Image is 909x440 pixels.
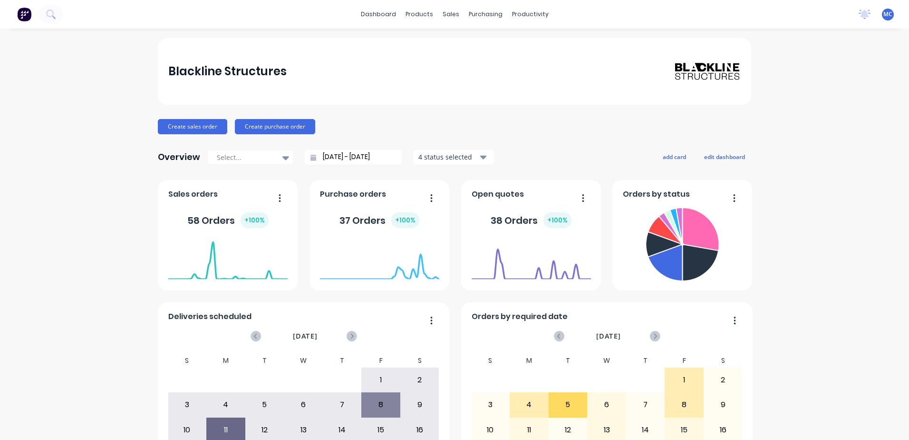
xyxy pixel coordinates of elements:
[168,354,207,368] div: S
[323,393,361,417] div: 7
[627,393,665,417] div: 7
[704,393,742,417] div: 9
[356,7,401,21] a: dashboard
[665,354,704,368] div: F
[596,331,621,341] span: [DATE]
[207,393,245,417] div: 4
[491,212,571,228] div: 38 Orders
[588,393,626,417] div: 6
[400,354,439,368] div: S
[158,148,200,167] div: Overview
[698,150,751,163] button: edit dashboard
[339,212,419,228] div: 37 Orders
[293,331,318,341] span: [DATE]
[168,393,206,417] div: 3
[241,212,269,228] div: + 100 %
[206,354,245,368] div: M
[704,368,742,392] div: 2
[507,7,553,21] div: productivity
[549,354,588,368] div: T
[510,393,548,417] div: 4
[168,189,218,200] span: Sales orders
[413,150,494,164] button: 4 status selected
[472,393,510,417] div: 3
[245,354,284,368] div: T
[284,393,322,417] div: 6
[158,119,227,134] button: Create sales order
[284,354,323,368] div: W
[623,189,690,200] span: Orders by status
[401,7,438,21] div: products
[418,152,478,162] div: 4 status selected
[665,393,703,417] div: 8
[246,393,284,417] div: 5
[626,354,665,368] div: T
[549,393,587,417] div: 5
[391,212,419,228] div: + 100 %
[187,212,269,228] div: 58 Orders
[438,7,464,21] div: sales
[320,189,386,200] span: Purchase orders
[472,189,524,200] span: Open quotes
[883,10,892,19] span: MC
[362,393,400,417] div: 8
[17,7,31,21] img: Factory
[587,354,626,368] div: W
[471,354,510,368] div: S
[235,119,315,134] button: Create purchase order
[657,150,692,163] button: add card
[362,368,400,392] div: 1
[704,354,743,368] div: S
[510,354,549,368] div: M
[401,368,439,392] div: 2
[361,354,400,368] div: F
[168,62,287,81] div: Blackline Structures
[323,354,362,368] div: T
[665,368,703,392] div: 1
[401,393,439,417] div: 9
[674,62,741,81] img: Blackline Structures
[464,7,507,21] div: purchasing
[543,212,571,228] div: + 100 %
